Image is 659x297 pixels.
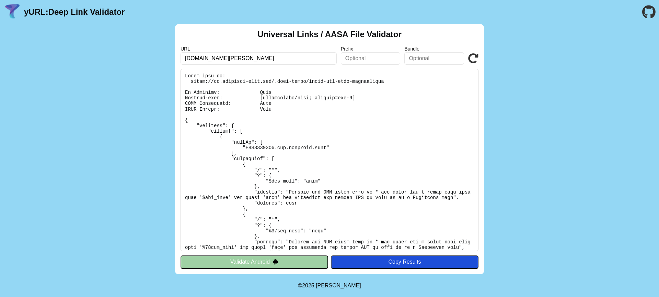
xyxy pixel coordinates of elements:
[302,283,314,288] span: 2025
[341,46,401,52] label: Prefix
[181,69,478,251] pre: Lorem ipsu do: sitam://co.adipisci-elit.sed/.doei-tempo/incid-utl-etdo-magnaaliqua En Adminimv: Q...
[24,7,125,17] a: yURL:Deep Link Validator
[273,259,278,265] img: droidIcon.svg
[404,52,464,65] input: Optional
[181,46,337,52] label: URL
[181,52,337,65] input: Required
[181,255,328,268] button: Validate Android
[341,52,401,65] input: Optional
[3,3,21,21] img: yURL Logo
[334,259,475,265] div: Copy Results
[331,255,478,268] button: Copy Results
[257,30,402,39] h2: Universal Links / AASA File Validator
[316,283,361,288] a: Michael Ibragimchayev's Personal Site
[404,46,464,52] label: Bundle
[298,274,361,297] footer: ©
